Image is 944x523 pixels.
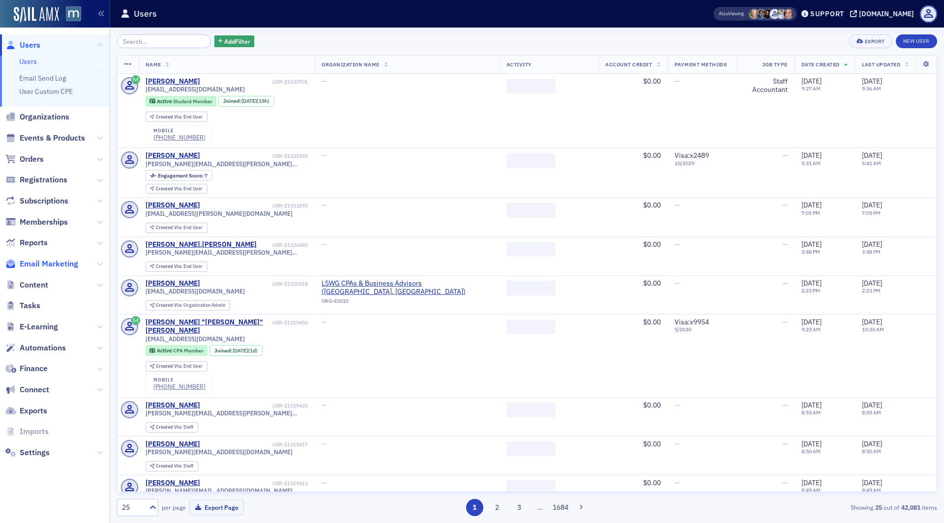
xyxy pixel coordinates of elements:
[643,77,661,86] span: $0.00
[322,279,493,296] span: LSWG CPAs & Business Advisors (Frederick, MD)
[202,79,308,85] div: USR-21333701
[511,499,528,516] button: 3
[801,209,820,216] time: 7:05 PM
[20,384,49,395] span: Connect
[488,499,505,516] button: 2
[146,96,217,107] div: Active: Active: Student Member
[675,240,680,249] span: —
[506,320,556,334] span: ‌
[19,87,73,96] a: User Custom CPE
[862,478,882,487] span: [DATE]
[801,487,821,494] time: 8:49 AM
[158,173,207,178] div: 7
[862,487,881,494] time: 8:49 AM
[862,77,882,86] span: [DATE]
[862,287,881,294] time: 2:23 PM
[5,280,48,291] a: Content
[763,9,773,19] span: Lauren McDonough
[5,196,68,206] a: Subscriptions
[146,409,308,417] span: [PERSON_NAME][EMAIL_ADDRESS][PERSON_NAME][DOMAIN_NAME]
[873,503,884,512] strong: 25
[173,347,204,354] span: CPA Member
[801,326,821,333] time: 9:23 AM
[862,209,881,216] time: 7:05 PM
[156,186,203,192] div: End User
[5,259,78,269] a: Email Marketing
[849,34,892,48] button: Export
[20,154,44,165] span: Orders
[146,210,293,217] span: [EMAIL_ADDRESS][PERSON_NAME][DOMAIN_NAME]
[146,461,198,471] div: Created Via: Staff
[156,425,193,430] div: Staff
[506,203,556,218] span: ‌
[769,9,780,19] span: Justin Chase
[157,347,173,354] span: Active
[783,9,794,19] span: Katie Foo
[896,34,937,48] a: New User
[20,426,49,437] span: Imports
[146,77,200,86] a: [PERSON_NAME]
[146,184,207,194] div: Created Via: End User
[218,96,274,107] div: Joined: 2025-09-25 00:00:00
[782,201,788,209] span: —
[801,287,820,294] time: 2:23 PM
[744,77,788,94] div: Staff Accountant
[146,201,200,210] a: [PERSON_NAME]
[801,318,822,326] span: [DATE]
[859,9,914,18] div: [DOMAIN_NAME]
[272,320,308,326] div: USR-21319450
[322,201,327,209] span: —
[719,10,728,17] div: Also
[149,348,203,354] a: Active CPA Member
[223,98,242,104] span: Joined :
[19,74,66,83] a: Email Send Log
[801,77,822,86] span: [DATE]
[5,112,69,122] a: Organizations
[14,7,59,23] a: SailAMX
[675,326,730,333] span: 5 / 2030
[20,217,68,228] span: Memberships
[322,401,327,409] span: —
[5,447,50,458] a: Settings
[899,503,922,512] strong: 42,081
[675,279,680,288] span: —
[202,480,308,487] div: USR-21319413
[146,240,257,249] a: [PERSON_NAME].[PERSON_NAME]
[20,259,78,269] span: Email Marketing
[5,237,48,248] a: Reports
[146,401,200,410] a: [PERSON_NAME]
[675,439,680,448] span: —
[862,326,884,333] time: 10:30 AM
[675,401,680,409] span: —
[552,499,569,516] button: 1684
[782,439,788,448] span: —
[322,318,327,326] span: —
[146,300,230,311] div: Created Via: Organization Admin
[782,401,788,409] span: —
[801,201,822,209] span: [DATE]
[153,383,206,390] div: [PHONE_NUMBER]
[20,406,47,416] span: Exports
[156,424,183,430] span: Created Via :
[156,114,183,120] span: Created Via :
[322,151,327,160] span: —
[146,279,200,288] a: [PERSON_NAME]
[146,345,208,356] div: Active: Active: CPA Member
[862,201,882,209] span: [DATE]
[146,151,200,160] a: [PERSON_NAME]
[146,86,245,93] span: [EMAIL_ADDRESS][DOMAIN_NAME]
[224,37,250,46] span: Add Filter
[671,503,937,512] div: Showing out of items
[156,463,183,469] span: Created Via :
[865,39,885,44] div: Export
[189,500,244,515] button: Export Page
[801,448,821,455] time: 8:50 AM
[241,97,257,104] span: [DATE]
[149,98,212,104] a: Active Student Member
[850,10,917,17] button: [DOMAIN_NAME]
[776,9,787,19] span: Luke Abell
[322,298,493,308] div: ORG-43010
[233,347,248,354] span: [DATE]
